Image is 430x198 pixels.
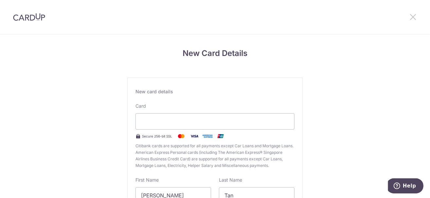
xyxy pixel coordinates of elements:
span: Help [15,5,28,10]
img: Mastercard [175,132,188,140]
iframe: Opens a widget where you can find more information [388,178,423,195]
iframe: Secure card payment input frame [141,117,289,125]
label: Last Name [219,177,242,183]
div: New card details [135,88,295,95]
img: CardUp [13,13,45,21]
img: .alt.unionpay [214,132,227,140]
span: Secure 256-bit SSL [142,134,172,139]
span: Citibank cards are supported for all payments except Car Loans and Mortgage Loans. American Expre... [135,143,295,169]
img: .alt.amex [201,132,214,140]
h4: New Card Details [127,47,303,59]
img: Visa [188,132,201,140]
label: Card [135,103,146,109]
label: First Name [135,177,159,183]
